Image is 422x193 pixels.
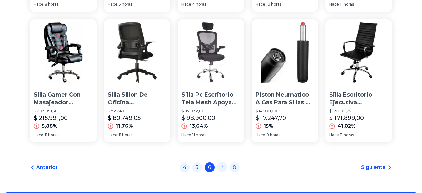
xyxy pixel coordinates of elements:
p: 15% [264,122,273,130]
span: Hace [181,2,191,7]
span: Hace [34,2,43,7]
p: $ 203.991,50 [34,109,93,114]
a: 4 [180,162,190,172]
a: 8 [230,162,240,172]
p: Silla Escritorio Ejecutiva Ergonomica Oficina Gerencial Pc Color Negro [329,91,388,106]
span: Hace [108,2,117,7]
p: $ 72.249,15 [108,109,167,114]
span: 11 horas [340,132,354,137]
img: Silla Gamer Con Masajeador Ergonómica Pc Gaming Gerencial [30,19,97,86]
img: Silla Escritorio Ejecutiva Ergonomica Oficina Gerencial Pc Color Negro [325,19,392,86]
a: Siguiente [361,164,392,171]
a: Anterior [30,164,58,171]
span: Anterior [36,164,58,171]
span: Hace [181,132,191,137]
a: 7 [217,162,227,172]
p: 11,76% [116,122,133,130]
p: $ 14.998,00 [256,109,315,114]
a: Silla Pc Escritorio Tela Mesh Apoya Brazo Rebatible NegraSilla Pc Escritorio Tela Mesh Apoya Braz... [178,19,244,142]
span: Hace [256,132,265,137]
p: 5,88% [42,122,57,130]
p: $ 80.749,05 [108,114,141,122]
span: 8 horas [45,2,58,7]
span: 11 horas [192,132,206,137]
p: Silla Pc Escritorio Tela Mesh Apoya Brazo Rebatible Negra [181,91,241,106]
p: Silla Sillon De Oficina Ergonomica Escritorio Pc Dyvan 255 [108,91,167,106]
img: Silla Pc Escritorio Tela Mesh Apoya Brazo Rebatible Negra [178,19,244,86]
span: 11 horas [340,2,354,7]
span: 5 horas [119,2,132,7]
p: $ 17.247,70 [256,114,286,122]
span: Hace [34,132,43,137]
span: 4 horas [192,2,206,7]
a: Silla Sillon De Oficina Ergonomica Escritorio Pc Dyvan 255Silla Sillon De Oficina Ergonomica Escr... [104,19,171,142]
img: Piston Neumatico A Gas Para Sillas Pc De Oficina Repuesto [252,19,318,86]
span: Hace [256,2,265,7]
span: Siguiente [361,164,386,171]
p: $ 171.899,00 [329,114,364,122]
span: 11 horas [45,132,58,137]
a: Silla Escritorio Ejecutiva Ergonomica Oficina Gerencial Pc Color NegroSilla Escritorio Ejecutiva ... [325,19,392,142]
span: 11 horas [119,132,132,137]
span: 9 horas [266,132,280,137]
p: $ 215.991,00 [34,114,68,122]
a: Piston Neumatico A Gas Para Sillas Pc De Oficina Repuesto Piston Neumatico A Gas Para Sillas Pc D... [252,19,318,142]
span: Hace [329,2,339,7]
img: Silla Sillon De Oficina Ergonomica Escritorio Pc Dyvan 255 [104,19,171,86]
p: Silla Gamer Con Masajeador Ergonómica Pc Gaming Gerencial [34,91,93,106]
p: 41,02% [337,122,356,130]
span: 13 horas [266,2,281,7]
p: $ 87.032,00 [181,109,241,114]
a: Silla Gamer Con Masajeador Ergonómica Pc Gaming GerencialSilla Gamer Con Masajeador Ergonómica Pc... [30,19,97,142]
a: 5 [192,162,202,172]
span: Hace [329,132,339,137]
span: Hace [108,132,117,137]
p: Piston Neumatico A Gas Para Sillas Pc De Oficina Repuesto [256,91,315,106]
p: 13,64% [190,122,208,130]
p: $ 121.899,25 [329,109,388,114]
p: $ 98.900,00 [181,114,215,122]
